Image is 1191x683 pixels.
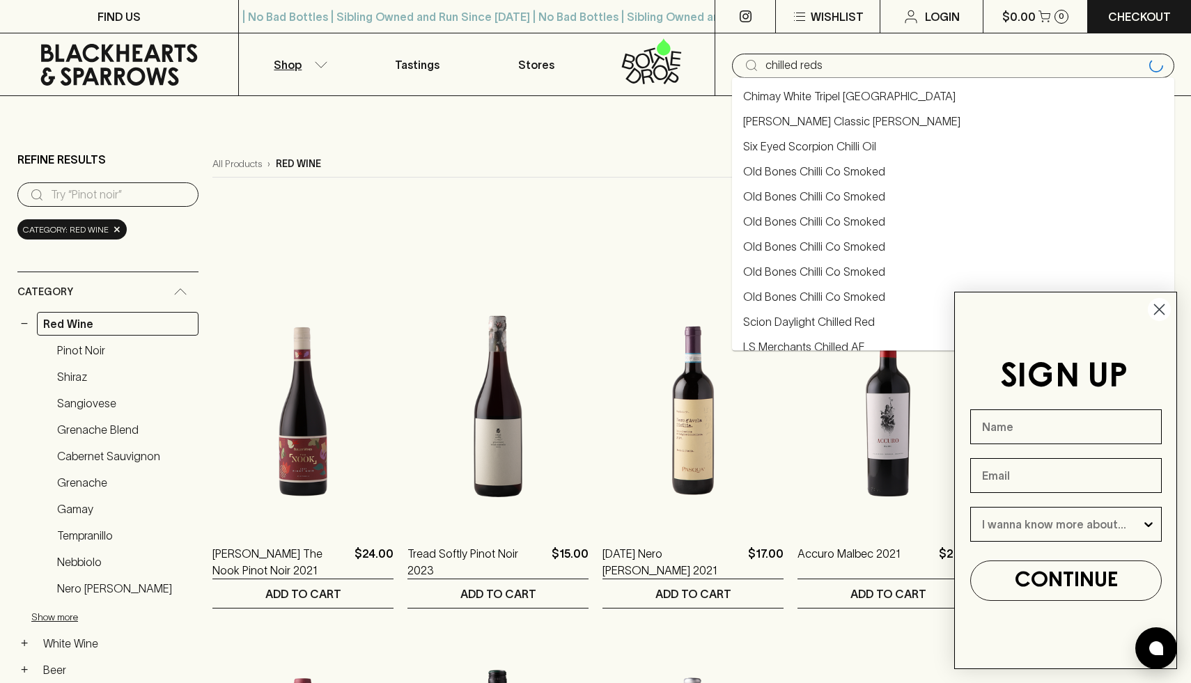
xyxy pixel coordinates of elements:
p: ADD TO CART [265,586,341,602]
a: Shiraz [51,365,198,388]
a: Old Bones Chilli Co Smoked [743,288,885,305]
img: Tread Softly Pinot Noir 2023 [407,281,589,524]
button: ADD TO CART [602,579,784,608]
a: Chimay White Tripel [GEOGRAPHIC_DATA] [743,88,956,104]
input: Name [970,409,1162,444]
p: 0 [1059,13,1064,20]
button: + [17,636,31,650]
img: Pasqua Nero d'Avola 2021 [602,281,784,524]
button: ADD TO CART [797,579,979,608]
a: White Wine [37,631,198,655]
a: Old Bones Chilli Co Smoked [743,188,885,205]
button: ADD TO CART [407,579,589,608]
button: Close dialog [1147,297,1171,322]
p: Checkout [1108,8,1171,25]
span: Category [17,283,73,301]
a: Old Bones Chilli Co Smoked [743,263,885,280]
p: Login [925,8,960,25]
p: ADD TO CART [655,586,731,602]
span: Category: red wine [23,223,109,237]
img: Accuro Malbec 2021 [797,281,979,524]
input: Email [970,458,1162,493]
a: Tread Softly Pinot Noir 2023 [407,545,546,579]
a: Tempranillo [51,524,198,547]
p: $24.00 [355,545,394,579]
a: Old Bones Chilli Co Smoked [743,213,885,230]
img: bubble-icon [1149,641,1163,655]
a: [DATE] Nero [PERSON_NAME] 2021 [602,545,742,579]
p: Wishlist [811,8,864,25]
a: Scion Daylight Chilled Red [743,313,875,330]
button: − [17,317,31,331]
p: Stores [518,56,554,73]
span: × [113,222,121,237]
button: Shop [239,33,358,95]
a: [PERSON_NAME] The Nook Pinot Noir 2021 [212,545,349,579]
p: Refine Results [17,151,106,168]
p: Tastings [395,56,439,73]
p: Shop [274,56,302,73]
a: Six Eyed Scorpion Chilli Oil [743,138,876,155]
div: Category [17,272,198,312]
a: Nero [PERSON_NAME] [51,576,198,600]
a: All Products [212,157,262,171]
div: FLYOUT Form [940,278,1191,683]
p: $15.00 [552,545,589,579]
a: Accuro Malbec 2021 [797,545,901,579]
input: Try "Pinot noir" [765,54,1144,77]
input: Try “Pinot noir” [51,184,187,206]
p: $28.00 [939,545,979,579]
a: Old Bones Chilli Co Smoked [743,163,885,180]
button: Show Options [1142,508,1155,541]
a: Nebbiolo [51,550,198,574]
p: red wine [276,157,321,171]
a: Stores [477,33,596,95]
a: Red Wine [37,312,198,336]
a: [PERSON_NAME] Classic [PERSON_NAME] [743,113,960,129]
a: Tastings [358,33,477,95]
a: Sangiovese [51,391,198,415]
p: › [267,157,270,171]
span: SIGN UP [1000,361,1128,393]
img: Buller The Nook Pinot Noir 2021 [212,281,394,524]
button: Show more [31,603,214,631]
a: Gamay [51,497,198,521]
input: I wanna know more about... [982,508,1142,541]
button: CONTINUE [970,560,1162,601]
a: Old Bones Chilli Co Smoked [743,238,885,255]
a: Grenache [51,471,198,494]
button: ADD TO CART [212,579,394,608]
a: Grenache Blend [51,418,198,441]
p: ADD TO CART [850,586,926,602]
a: Cabernet Sauvignon [51,444,198,468]
p: ADD TO CART [460,586,536,602]
a: Pinot Noir [51,338,198,362]
button: + [17,663,31,677]
p: FIND US [98,8,141,25]
p: $17.00 [748,545,784,579]
p: $0.00 [1002,8,1036,25]
a: Beer [37,658,198,682]
a: LS Merchants Chilled AF [743,338,864,355]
